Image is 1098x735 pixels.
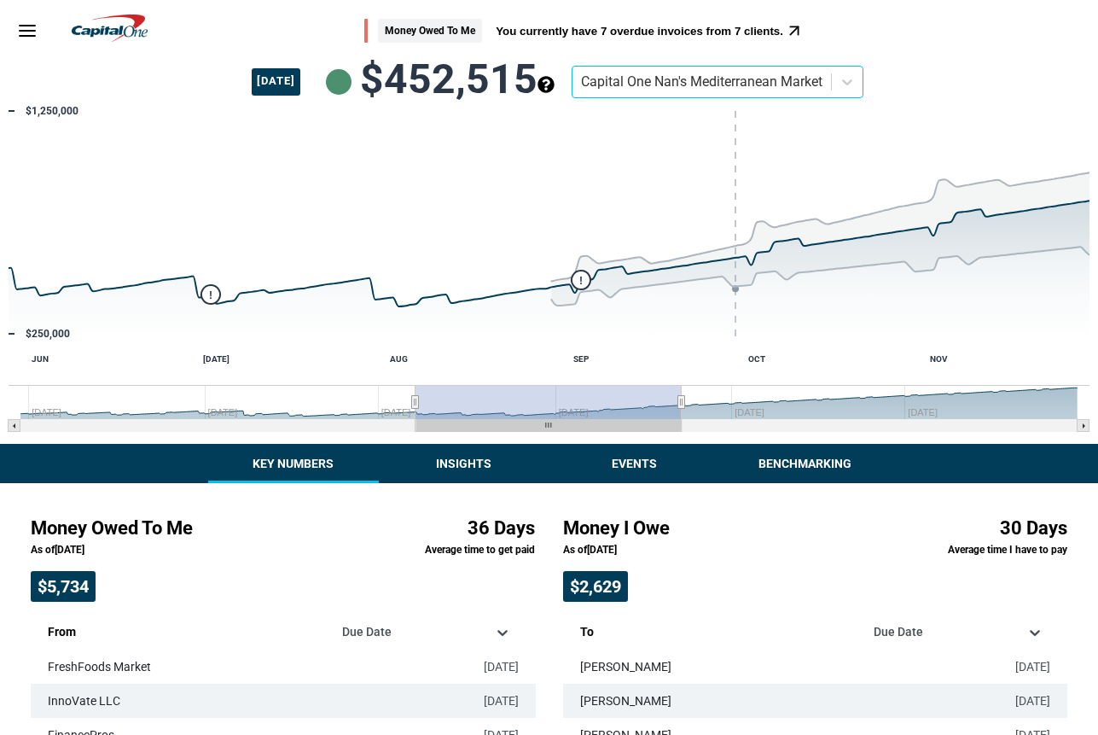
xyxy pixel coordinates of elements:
td: FreshFoods Market [31,650,440,684]
button: Key Numbers [208,444,379,483]
p: As of [DATE] [31,543,345,557]
text: OCT [748,354,765,364]
text: NOV [930,354,948,364]
p: As of [DATE] [563,543,877,557]
span: $452,515 [360,59,555,100]
td: [PERSON_NAME] [563,650,973,684]
div: Due Date [335,624,486,641]
div: Due Date [867,624,1018,641]
text: $250,000 [26,328,70,340]
text: ! [209,289,212,301]
td: [DATE] [440,684,536,718]
td: InnoVate LLC [31,684,440,718]
g: Monday, Sep 1, 04:00, 487,646.6018814743. flags. [572,271,590,289]
g: Monday, Jun 30, 04:00, 422,258. flags. [201,285,220,304]
text: JUN [32,354,49,364]
h4: Money Owed To Me [31,517,345,540]
td: [PERSON_NAME] [563,684,973,718]
h4: Money I Owe [563,517,877,540]
p: Average time I have to pay [904,543,1067,557]
td: [DATE] [972,650,1067,684]
button: You currently have 7 overdue invoices from 7 clients. [496,25,783,38]
img: logo [72,15,148,42]
span: Money Owed To Me [378,19,482,44]
button: open promoted insight [783,20,805,42]
button: Benchmarking [720,444,891,483]
td: [DATE] [972,684,1067,718]
text: $1,250,000 [26,105,78,117]
h4: 30 Days [904,517,1067,540]
p: From [48,615,317,641]
svg: Menu [17,20,38,41]
td: [DATE] [440,650,536,684]
h4: 36 Days [372,517,535,540]
span: [DATE] [252,68,300,96]
text: [DATE] [203,354,229,364]
span: $2,629 [563,571,628,602]
button: Insights [379,444,549,483]
p: To [580,615,849,641]
span: $5,734 [31,571,96,602]
text: SEP [573,354,590,364]
button: see more about your cashflow projection [537,76,555,96]
button: Events [549,444,720,483]
p: Average time to get paid [372,543,535,557]
text: AUG [390,354,408,364]
text: ! [579,275,583,287]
